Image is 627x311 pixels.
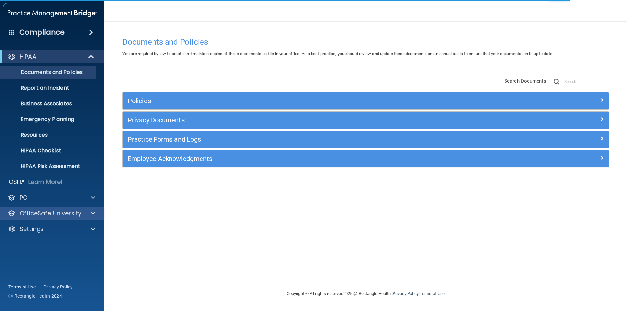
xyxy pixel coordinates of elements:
a: Terms of Use [420,291,445,296]
p: HIPAA Checklist [4,148,93,154]
div: Copyright © All rights reserved 2025 @ Rectangle Health | | [247,283,485,304]
a: Privacy Policy [393,291,418,296]
p: PCI [20,194,29,202]
img: PMB logo [8,7,97,20]
p: Emergency Planning [4,116,93,123]
iframe: Drift Widget Chat Controller [514,265,619,291]
a: Policies [128,96,604,106]
h5: Privacy Documents [128,117,482,124]
p: HIPAA [20,53,36,61]
a: Privacy Documents [128,115,604,125]
a: Terms of Use [8,284,36,290]
p: Settings [20,225,44,233]
span: You are required by law to create and maintain copies of these documents on file in your office. ... [122,51,553,56]
p: Resources [4,132,93,138]
p: Report an Incident [4,85,93,91]
span: Search Documents: [504,78,548,84]
p: Learn More! [28,178,63,186]
p: OSHA [9,178,25,186]
a: Employee Acknowledgments [128,153,604,164]
h4: Compliance [19,28,65,37]
a: OfficeSafe University [8,210,95,217]
h5: Practice Forms and Logs [128,136,482,143]
a: Settings [8,225,95,233]
a: PCI [8,194,95,202]
h5: Employee Acknowledgments [128,155,482,162]
a: HIPAA [8,53,95,61]
h5: Policies [128,97,482,104]
a: Practice Forms and Logs [128,134,604,145]
p: Business Associates [4,101,93,107]
p: OfficeSafe University [20,210,81,217]
span: Ⓒ Rectangle Health 2024 [8,293,62,299]
p: Documents and Policies [4,69,93,76]
input: Search [564,77,609,86]
p: HIPAA Risk Assessment [4,163,93,170]
img: ic-search.3b580494.png [554,79,559,85]
h4: Documents and Policies [122,38,609,46]
a: Privacy Policy [43,284,73,290]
